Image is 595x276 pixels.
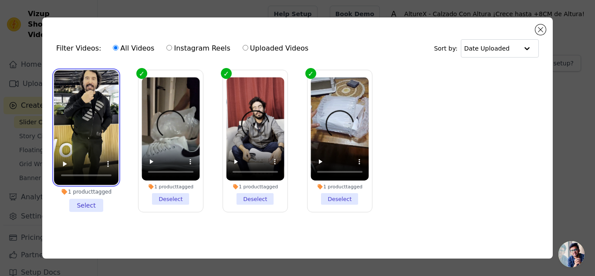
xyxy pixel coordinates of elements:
label: All Videos [112,43,155,54]
a: Chat abierto [558,241,585,267]
div: Filter Videos: [56,38,313,58]
div: Sort by: [434,39,539,58]
button: Close modal [535,24,546,35]
label: Instagram Reels [166,43,230,54]
div: 1 product tagged [54,188,118,195]
label: Uploaded Videos [242,43,309,54]
div: 1 product tagged [226,184,284,190]
div: 1 product tagged [142,184,199,190]
div: 1 product tagged [311,184,368,190]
